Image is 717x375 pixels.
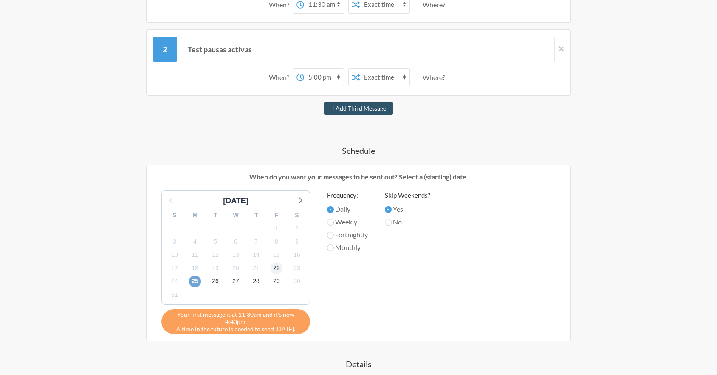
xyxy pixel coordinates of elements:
input: Yes [385,206,392,213]
span: Wednesday, September 17, 2025 [169,262,181,274]
span: Thursday, September 4, 2025 [189,236,201,247]
input: Monthly [327,244,334,251]
span: Saturday, September 6, 2025 [230,236,242,247]
div: S [164,209,185,222]
span: Thursday, September 18, 2025 [189,262,201,274]
div: [DATE] [220,195,252,207]
input: No [385,219,392,226]
h4: Schedule [112,145,605,156]
div: T [246,209,266,222]
div: W [226,209,246,222]
span: Monday, September 29, 2025 [271,276,282,287]
input: Daily [327,206,334,213]
span: Tuesday, September 9, 2025 [291,236,303,247]
span: Monday, September 15, 2025 [271,249,282,261]
label: Yes [385,204,430,214]
span: Friday, September 12, 2025 [209,249,221,261]
span: Sunday, September 14, 2025 [250,249,262,261]
span: Monday, September 1, 2025 [271,222,282,234]
label: Monthly [327,242,368,253]
label: No [385,217,430,227]
span: Monday, September 22, 2025 [271,262,282,274]
div: T [205,209,226,222]
input: Message [181,37,555,62]
span: Wednesday, September 24, 2025 [169,276,181,287]
span: Wednesday, October 1, 2025 [169,289,181,301]
span: Sunday, September 28, 2025 [250,276,262,287]
span: Tuesday, September 30, 2025 [291,276,303,287]
span: Sunday, September 7, 2025 [250,236,262,247]
span: Thursday, September 25, 2025 [189,276,201,287]
span: Saturday, September 13, 2025 [230,249,242,261]
span: Saturday, September 27, 2025 [230,276,242,287]
span: Sunday, September 21, 2025 [250,262,262,274]
h4: Details [112,358,605,370]
p: When do you want your messages to be sent out? Select a (starting) date. [153,172,564,182]
span: Wednesday, September 3, 2025 [169,236,181,247]
input: Weekly [327,219,334,226]
label: Fortnightly [327,230,368,240]
div: Where? [423,68,449,86]
span: Monday, September 8, 2025 [271,236,282,247]
span: Tuesday, September 2, 2025 [291,222,303,234]
div: F [266,209,287,222]
span: Wednesday, September 10, 2025 [169,249,181,261]
span: Tuesday, September 16, 2025 [291,249,303,261]
label: Weekly [327,217,368,227]
label: Frequency: [327,190,368,200]
span: Saturday, September 20, 2025 [230,262,242,274]
span: Friday, September 26, 2025 [209,276,221,287]
input: Fortnightly [327,232,334,239]
span: Friday, September 5, 2025 [209,236,221,247]
label: Daily [327,204,368,214]
div: A time in the future is needed to send [DATE]. [161,309,310,334]
span: Tuesday, September 23, 2025 [291,262,303,274]
span: Friday, September 19, 2025 [209,262,221,274]
button: Add Third Message [324,102,393,115]
label: Skip Weekends? [385,190,430,200]
div: M [185,209,205,222]
div: S [287,209,307,222]
div: When? [269,68,293,86]
span: Your first message is at 11:30am and it's now 4:40pm. [168,311,304,325]
span: Thursday, September 11, 2025 [189,249,201,261]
